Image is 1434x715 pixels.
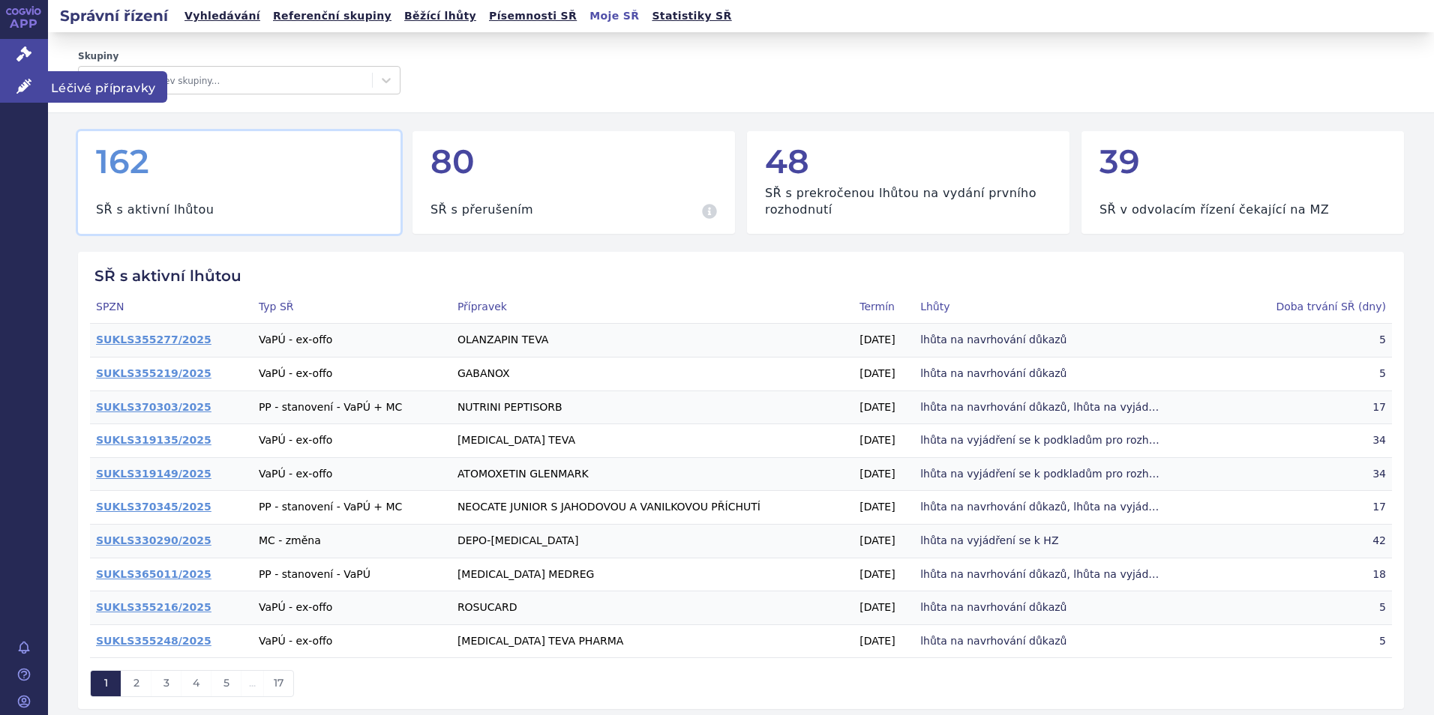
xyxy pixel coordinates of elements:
[48,5,180,26] h2: Správní řízení
[920,467,1160,482] span: lhůta na vyjádření se k podkladům pro rozhodnutí
[859,534,908,549] p: [DATE]
[457,500,847,515] p: NEOCATE JUNIOR S JAHODOVOU A VANILKOVOU PŘÍCHUTÍ
[1236,390,1392,424] th: 17
[920,534,1160,549] span: lhůta na vyjádření se k HZ
[457,366,847,381] p: GABANOX
[1236,491,1392,525] th: 17
[96,401,211,413] a: SUKLS370303/2025
[1099,143,1386,179] div: 39
[241,671,263,696] button: ...
[253,525,451,558] td: MC - změna
[457,634,847,649] p: [MEDICAL_DATA] TEVA PHARMA
[920,333,1160,348] span: lhůta na navrhování důkazů
[253,291,451,324] th: Typ SŘ
[430,143,717,179] div: 80
[91,671,121,696] button: 1
[457,534,847,549] p: DEPO-[MEDICAL_DATA]
[151,671,181,696] button: 3
[859,433,908,448] p: [DATE]
[249,676,256,690] span: ...
[400,6,481,26] a: Běžící lhůty
[914,291,1236,324] th: Lhůty
[193,676,199,690] span: 4
[223,676,229,690] span: 5
[163,676,169,690] span: 3
[86,70,364,90] div: Začněte psát název skupiny...
[765,143,1051,179] div: 48
[96,601,211,613] a: SUKLS355216/2025
[859,500,908,515] p: [DATE]
[457,333,847,348] p: OLANZAPIN TEVA
[457,467,847,482] p: ATOMOXETIN GLENMARK
[96,434,211,446] a: SUKLS319135/2025
[859,400,908,415] p: [DATE]
[180,6,265,26] a: Vyhledávání
[253,624,451,658] td: VaPÚ - ex-offo
[1236,558,1392,591] th: 18
[268,6,396,26] a: Referenční skupiny
[253,324,451,357] td: VaPÚ - ex-offo
[253,424,451,458] td: VaPÚ - ex-offo
[859,366,908,381] p: [DATE]
[96,635,211,647] a: SUKLS355248/2025
[96,534,211,546] a: SUKLS330290/2025
[920,567,1160,582] span: lhůta na navrhování důkazů, lhůta na vyjádření se k podkladům pro rozhodnutí (podobný LP)
[96,334,211,346] a: SUKLS355277/2025
[920,634,1160,649] span: lhůta na navrhování důkazů
[920,400,1160,415] span: lhůta na navrhování důkazů, lhůta na vyjádření se k podkladům pro rozhodnutí (podobný LP)
[457,400,847,415] p: NUTRINI PEPTISORB
[1099,202,1329,218] h3: SŘ v odvolacím řízení čekající na MZ
[263,671,293,696] button: 17
[920,366,1160,381] span: lhůta na navrhování důkazů
[96,501,211,513] a: SUKLS370345/2025
[859,600,908,615] p: [DATE]
[253,491,451,525] td: PP - stanovení - VaPÚ + MC
[181,671,211,696] button: 4
[920,433,1160,448] span: lhůta na vyjádření se k podkladům pro rozhodnutí
[430,202,533,218] h3: SŘ s přerušením
[1236,291,1392,324] th: Doba trvání SŘ (dny)
[920,600,1160,615] span: lhůta na navrhování důkazů
[96,568,211,580] a: SUKLS365011/2025
[104,676,108,690] span: 1
[211,671,241,696] button: 5
[253,357,451,391] td: VaPÚ - ex-offo
[1236,324,1392,357] th: 5
[859,333,908,348] p: [DATE]
[253,390,451,424] td: PP - stanovení - VaPÚ + MC
[484,6,581,26] a: Písemnosti SŘ
[90,267,1392,285] h2: SŘ s aktivní lhůtou
[859,634,908,649] p: [DATE]
[647,6,736,26] a: Statistiky SŘ
[48,71,167,103] span: Léčivé přípravky
[1236,591,1392,625] th: 5
[96,202,214,218] h3: SŘ s aktivní lhůtou
[274,676,283,690] span: 17
[133,676,139,690] span: 2
[253,558,451,591] td: PP - stanovení - VaPÚ
[1236,424,1392,458] th: 34
[457,600,847,615] p: ROSUCARD
[90,291,253,324] th: SPZN
[859,567,908,582] p: [DATE]
[853,291,914,324] th: Termín
[1236,624,1392,658] th: 5
[121,671,151,696] button: 2
[1236,457,1392,491] th: 34
[1236,357,1392,391] th: 5
[96,367,211,379] a: SUKLS355219/2025
[253,457,451,491] td: VaPÚ - ex-offo
[96,143,382,179] div: 162
[585,6,643,26] a: Moje SŘ
[451,291,853,324] th: Přípravek
[920,500,1160,515] span: lhůta na navrhování důkazů, lhůta na vyjádření se k podkladům pro rozhodnutí (podobný LP)
[765,185,1051,219] h3: SŘ s prekročenou lhůtou na vydání prvního rozhodnutí
[457,433,847,448] p: [MEDICAL_DATA] TEVA
[78,50,400,63] label: Skupiny
[1236,525,1392,558] th: 42
[859,467,908,482] p: [DATE]
[457,567,847,582] p: [MEDICAL_DATA] MEDREG
[253,591,451,625] td: VaPÚ - ex-offo
[96,468,211,480] a: SUKLS319149/2025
